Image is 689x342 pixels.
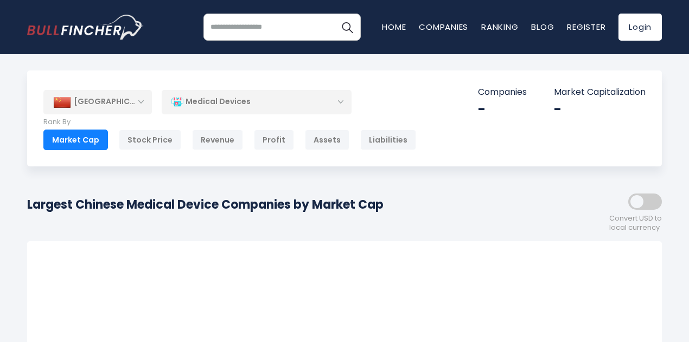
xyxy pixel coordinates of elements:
a: Blog [531,21,554,33]
div: Revenue [192,130,243,150]
a: Ranking [481,21,518,33]
div: Liabilities [360,130,416,150]
a: Go to homepage [27,15,144,40]
div: Profit [254,130,294,150]
a: Register [567,21,605,33]
div: Stock Price [119,130,181,150]
span: Convert USD to local currency [609,214,662,233]
div: Medical Devices [162,89,352,114]
div: - [554,101,646,118]
div: - [478,101,527,118]
img: bullfincher logo [27,15,144,40]
div: Market Cap [43,130,108,150]
a: Companies [419,21,468,33]
a: Login [618,14,662,41]
a: Home [382,21,406,33]
div: [GEOGRAPHIC_DATA] [43,90,152,114]
h1: Largest Chinese Medical Device Companies by Market Cap [27,196,384,214]
div: Assets [305,130,349,150]
p: Rank By [43,118,416,127]
button: Search [334,14,361,41]
p: Companies [478,87,527,98]
p: Market Capitalization [554,87,646,98]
